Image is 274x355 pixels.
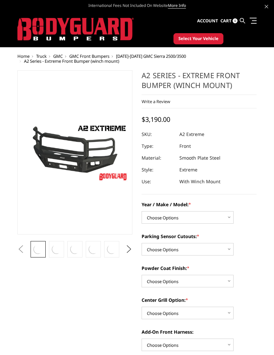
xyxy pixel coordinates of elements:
img: A2 Series - Extreme Front Bumper (winch mount) [33,243,44,255]
img: A2 Series - Extreme Front Bumper (winch mount) [88,243,99,255]
a: A2 Series - Extreme Front Bumper (winch mount) [17,70,132,234]
dd: Front [179,140,191,152]
h1: A2 Series - Extreme Front Bumper (winch mount) [142,70,257,95]
span: 0 [233,18,238,23]
dd: Extreme [179,164,197,176]
dd: With Winch Mount [179,176,220,188]
span: Account [197,18,218,24]
a: Account [197,12,218,30]
a: Write a Review [142,99,170,104]
label: Center Grill Option: [142,297,257,303]
label: Parking Sensor Cutouts: [142,233,257,240]
dt: Type: [142,140,174,152]
img: BODYGUARD BUMPERS [17,18,134,41]
img: A2 Series - Extreme Front Bumper (winch mount) [106,243,117,255]
dt: SKU: [142,128,174,140]
label: Year / Make / Model: [142,201,257,208]
a: Home [17,53,30,59]
a: Truck [36,53,47,59]
label: Add-On Front Harness: [142,328,257,335]
span: Select Your Vehicle [178,35,218,42]
label: Powder Coat Finish: [142,265,257,272]
span: A2 Series - Extreme Front Bumper (winch mount) [24,58,119,64]
img: A2 Series - Extreme Front Bumper (winch mount) [69,243,80,255]
dt: Style: [142,164,174,176]
a: GMC Front Bumpers [69,53,109,59]
dt: Material: [142,152,174,164]
dd: Smooth Plate Steel [179,152,220,164]
img: A2 Series - Extreme Front Bumper (winch mount) [51,243,62,255]
a: GMC [53,53,63,59]
span: Cart [220,18,232,24]
a: [DATE]-[DATE] GMC Sierra 2500/3500 [116,53,186,59]
button: Select Your Vehicle [173,33,223,44]
dd: A2 Extreme [179,128,204,140]
button: Previous [16,244,26,254]
dt: Use: [142,176,174,188]
button: Next [124,244,134,254]
a: More Info [168,3,186,9]
span: $3,190.00 [142,115,170,124]
a: Cart 0 [220,12,238,30]
img: A2 Series - Extreme Front Bumper (winch mount) [19,121,130,184]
